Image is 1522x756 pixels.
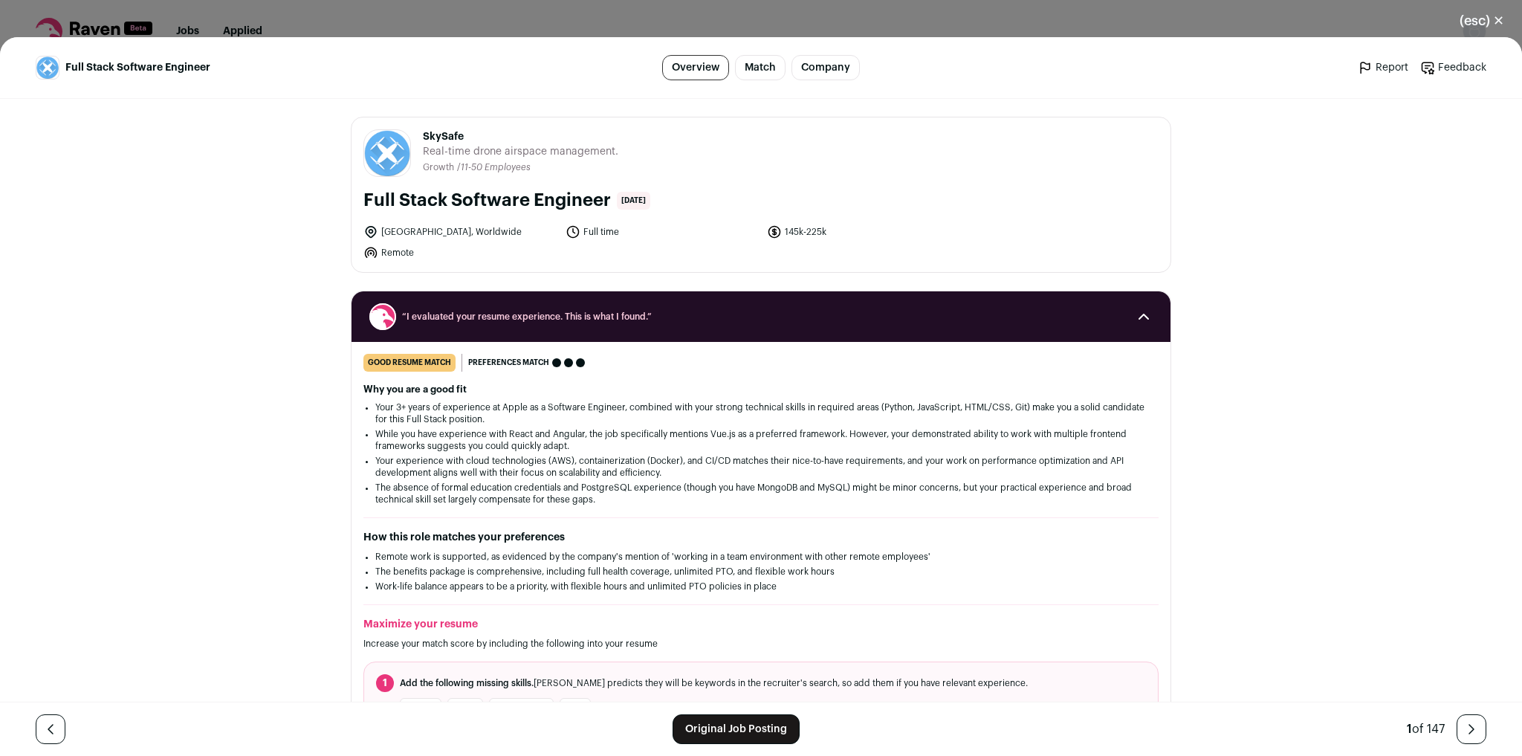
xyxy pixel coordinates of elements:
span: 1 [1407,723,1412,735]
li: Remote [363,245,557,260]
span: Preferences match [468,355,549,370]
li: Full time [566,224,759,239]
li: Growth [423,162,457,173]
li: 145k-225k [767,224,960,239]
img: 1ccf04f48b695205c09a4628d468ea561998fb991ab119b00019349dd9888eed.png [36,56,59,79]
span: [PERSON_NAME] predicts they will be keywords in the recruiter's search, so add them if you have r... [400,677,1028,689]
li: Work-life balance appears to be a priority, with flexible hours and unlimited PTO policies in place [375,581,1147,592]
h2: Why you are a good fit [363,384,1159,395]
span: 11-50 Employees [461,163,531,172]
h1: Full Stack Software Engineer [363,189,611,213]
span: Real-time drone airspace management. [423,144,618,159]
p: Increase your match score by including the following into your resume [363,638,1159,650]
span: 1 [376,674,394,692]
div: of 147 [1407,720,1445,738]
div: good resume match [363,354,456,372]
li: PostgresSQL [489,698,554,714]
span: [DATE] [617,192,650,210]
button: Close modal [1442,4,1522,37]
li: Vue.js [447,698,483,714]
h2: Maximize your resume [363,617,1159,632]
li: While you have experience with React and Angular, the job specifically mentions Vue.js as a prefe... [375,428,1147,452]
span: “I evaluated your resume experience. This is what I found.” [402,311,1120,323]
a: Feedback [1420,60,1486,75]
a: Company [791,55,860,80]
li: The absence of formal education credentials and PostgreSQL experience (though you have MongoDB an... [375,482,1147,505]
a: Report [1358,60,1408,75]
h2: How this role matches your preferences [363,530,1159,545]
a: Original Job Posting [673,714,800,744]
span: Add the following missing skills. [400,679,534,688]
span: SkySafe [423,129,618,144]
li: The benefits package is comprehensive, including full health coverage, unlimited PTO, and flexibl... [375,566,1147,578]
li: Remote work is supported, as evidenced by the company's mention of 'working in a team environment... [375,551,1147,563]
li: [GEOGRAPHIC_DATA], Worldwide [363,224,557,239]
li: Python [400,698,441,714]
li: Your 3+ years of experience at Apple as a Software Engineer, combined with your strong technical ... [375,401,1147,425]
span: Full Stack Software Engineer [65,60,210,75]
li: Your experience with cloud technologies (AWS), containerization (Docker), and CI/CD matches their... [375,455,1147,479]
li: / [457,162,531,173]
a: Match [735,55,786,80]
a: Overview [662,55,729,80]
li: CI/CD [560,698,591,714]
img: 1ccf04f48b695205c09a4628d468ea561998fb991ab119b00019349dd9888eed.png [364,130,410,176]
